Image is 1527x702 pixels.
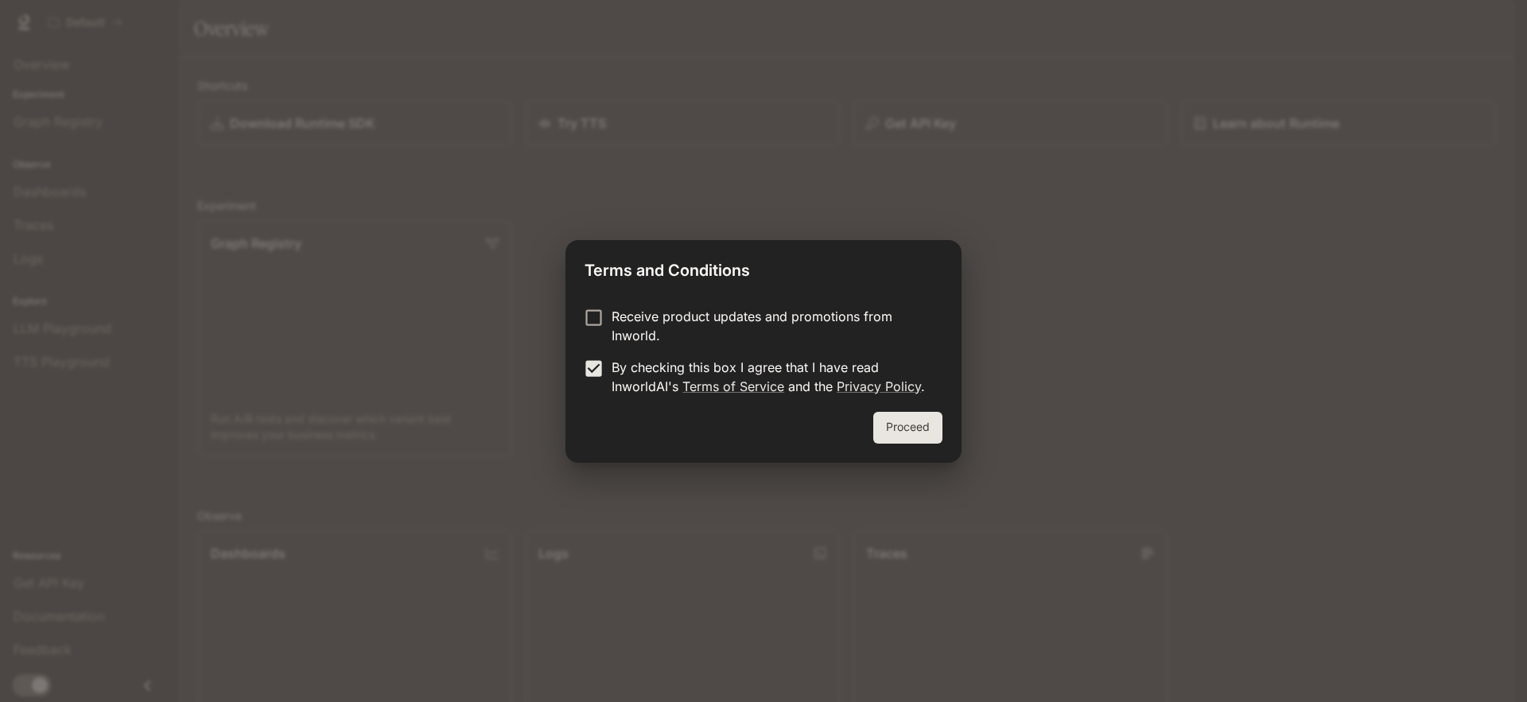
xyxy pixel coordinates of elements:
a: Privacy Policy [837,378,921,394]
h2: Terms and Conditions [565,240,962,294]
p: Receive product updates and promotions from Inworld. [612,307,930,345]
button: Proceed [873,412,942,444]
p: By checking this box I agree that I have read InworldAI's and the . [612,358,930,396]
a: Terms of Service [682,378,784,394]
